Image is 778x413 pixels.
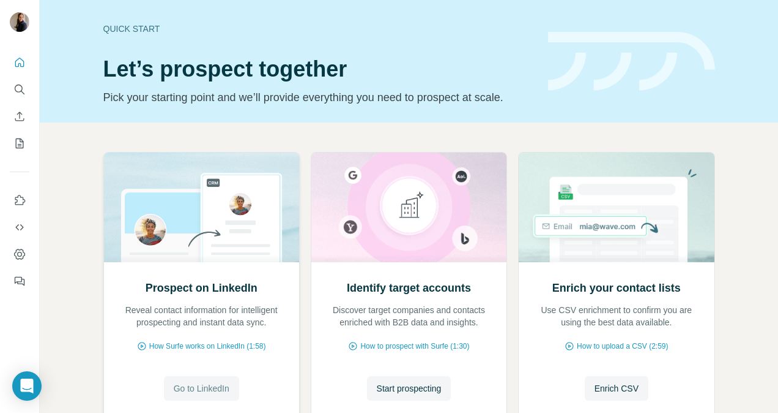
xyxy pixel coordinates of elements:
[10,12,29,32] img: Avatar
[103,23,533,35] div: Quick start
[595,382,639,395] span: Enrich CSV
[146,279,257,297] h2: Prospect on LinkedIn
[10,51,29,74] button: Quick start
[12,371,42,401] div: Open Intercom Messenger
[518,153,714,262] img: Enrich your contact lists
[103,89,533,106] p: Pick your starting point and we’ll provide everything you need to prospect at scale.
[585,376,648,401] button: Enrich CSV
[149,341,266,352] span: How Surfe works on LinkedIn (1:58)
[164,376,239,401] button: Go to LinkedIn
[10,78,29,100] button: Search
[174,382,229,395] span: Go to LinkedIn
[10,132,29,154] button: My lists
[548,32,715,91] img: banner
[531,304,702,328] p: Use CSV enrichment to confirm you are using the best data available.
[377,382,442,395] span: Start prospecting
[360,341,469,352] span: How to prospect with Surfe (1:30)
[577,341,668,352] span: How to upload a CSV (2:59)
[116,304,287,328] p: Reveal contact information for intelligent prospecting and instant data sync.
[10,189,29,211] button: Use Surfe on LinkedIn
[367,376,451,401] button: Start prospecting
[103,57,533,81] h1: Let’s prospect together
[10,270,29,292] button: Feedback
[10,216,29,238] button: Use Surfe API
[552,279,681,297] h2: Enrich your contact lists
[10,243,29,265] button: Dashboard
[311,153,507,262] img: Identify target accounts
[10,105,29,127] button: Enrich CSV
[103,153,300,262] img: Prospect on LinkedIn
[347,279,471,297] h2: Identify target accounts
[324,304,494,328] p: Discover target companies and contacts enriched with B2B data and insights.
